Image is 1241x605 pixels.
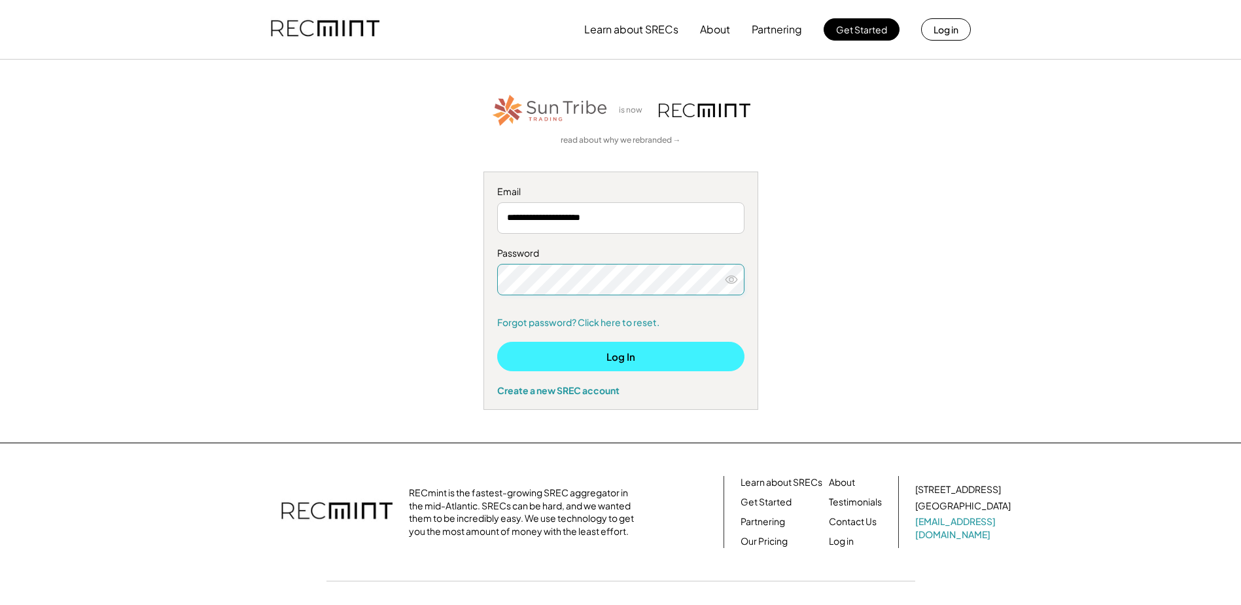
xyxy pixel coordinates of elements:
button: Learn about SRECs [584,16,678,43]
div: is now [616,105,652,116]
img: recmint-logotype%403x.png [271,7,379,52]
a: Get Started [741,496,792,509]
img: recmint-logotype%403x.png [281,489,393,535]
a: [EMAIL_ADDRESS][DOMAIN_NAME] [915,515,1013,541]
a: Learn about SRECs [741,476,822,489]
button: Get Started [824,18,900,41]
div: RECmint is the fastest-growing SREC aggregator in the mid-Atlantic. SRECs can be hard, and we wan... [409,486,641,538]
button: Log in [921,18,971,41]
div: [STREET_ADDRESS] [915,483,1001,496]
img: STT_Horizontal_Logo%2B-%2BColor.png [491,92,609,128]
a: About [829,476,855,489]
a: Our Pricing [741,535,788,548]
a: Partnering [741,515,785,528]
div: Create a new SREC account [497,384,744,396]
a: Forgot password? Click here to reset. [497,316,744,329]
a: Testimonials [829,496,882,509]
div: Password [497,247,744,260]
button: Log In [497,342,744,371]
a: Contact Us [829,515,877,528]
a: Log in [829,535,854,548]
button: Partnering [752,16,802,43]
div: Email [497,185,744,198]
button: About [700,16,730,43]
img: recmint-logotype%403x.png [659,103,750,117]
a: read about why we rebranded → [561,135,681,146]
div: [GEOGRAPHIC_DATA] [915,500,1011,513]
